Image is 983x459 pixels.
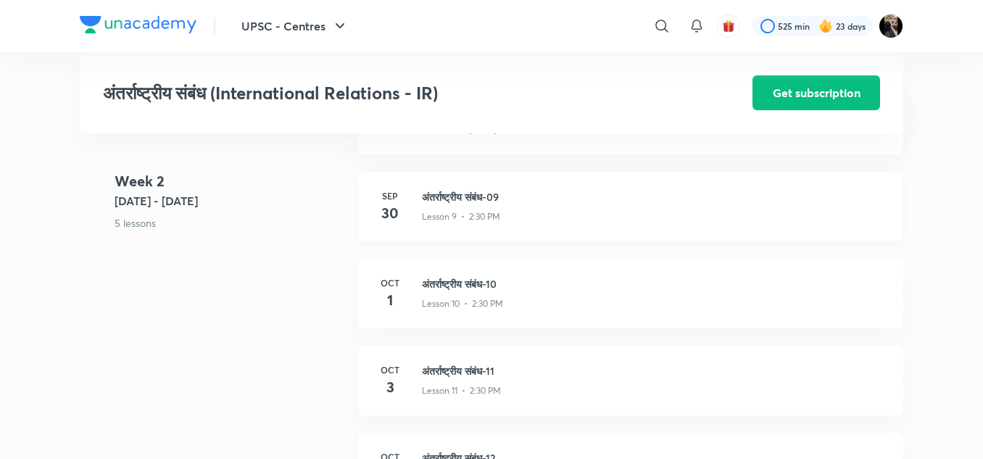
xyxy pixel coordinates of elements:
[422,363,886,379] h3: अंतर्राष्ट्रीय संबंध-11
[752,75,880,110] button: Get subscription
[422,384,501,397] p: Lesson 11 • 2:30 PM
[376,189,405,202] h6: Sep
[818,19,833,33] img: streak
[376,289,405,311] h4: 1
[376,202,405,224] h4: 30
[376,376,405,398] h4: 3
[722,20,735,33] img: avatar
[115,170,347,192] h4: Week 2
[358,346,903,433] a: Oct3अंतर्राष्ट्रीय संबंध-11Lesson 11 • 2:30 PM
[422,297,503,310] p: Lesson 10 • 2:30 PM
[103,83,671,104] h3: अंतर्राष्ट्रीय संबंध (International Relations - IR)
[422,276,886,291] h3: अंतर्राष्ट्रीय संबंध-10
[422,189,886,204] h3: अंतर्राष्ट्रीय संबंध-09
[115,192,347,210] h5: [DATE] - [DATE]
[358,259,903,346] a: Oct1अंतर्राष्ट्रीय संबंध-10Lesson 10 • 2:30 PM
[358,172,903,259] a: Sep30अंतर्राष्ट्रीय संबंध-09Lesson 9 • 2:30 PM
[376,276,405,289] h6: Oct
[376,363,405,376] h6: Oct
[115,215,347,231] p: 5 lessons
[233,12,357,41] button: UPSC - Centres
[80,16,196,33] img: Company Logo
[879,14,903,38] img: amit tripathi
[80,16,196,37] a: Company Logo
[717,15,740,38] button: avatar
[422,210,500,223] p: Lesson 9 • 2:30 PM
